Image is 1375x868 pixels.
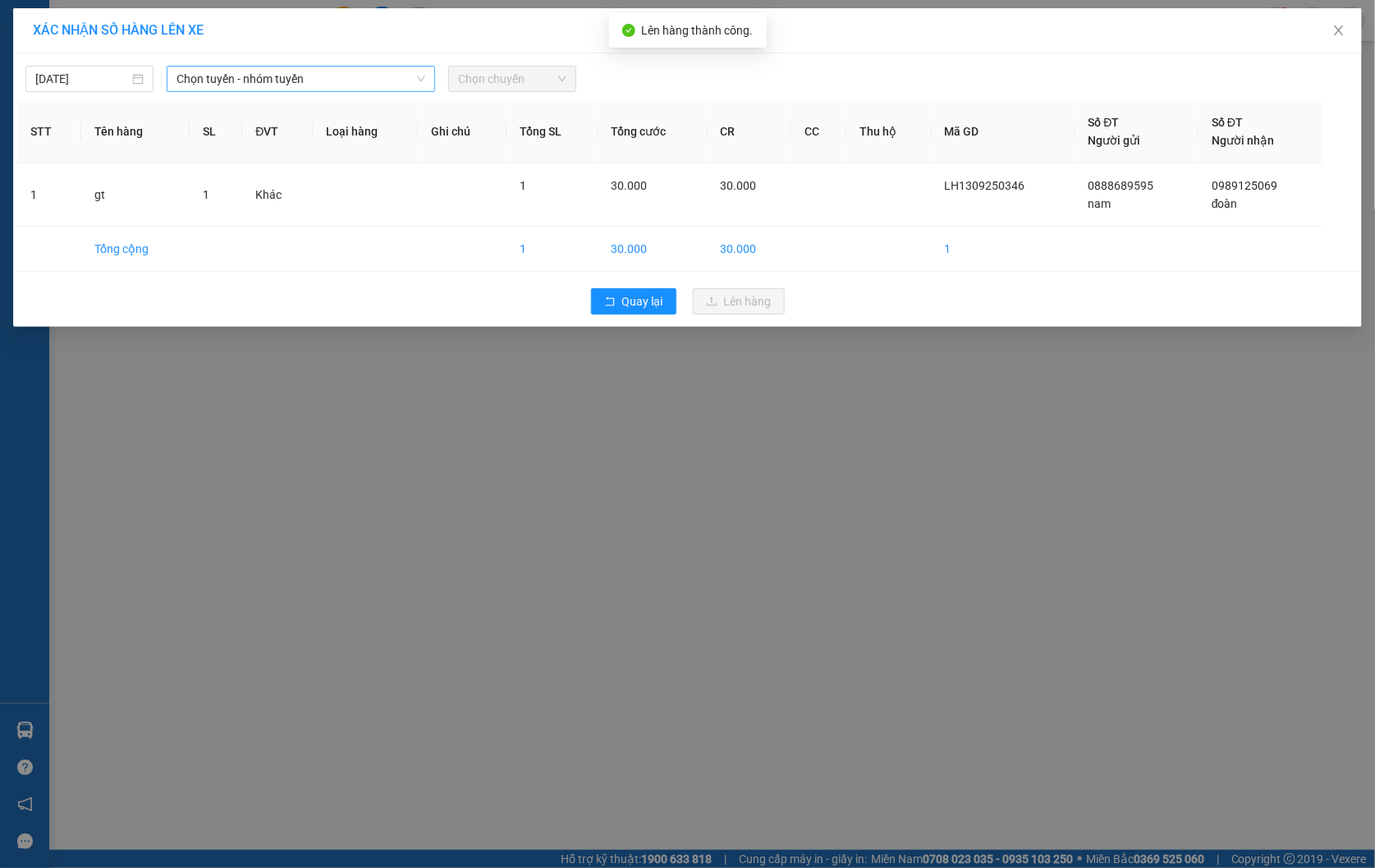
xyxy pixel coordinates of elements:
[1212,116,1243,129] span: Số ĐT
[846,100,932,163] th: Thu hộ
[1212,134,1274,147] span: Người nhận
[35,70,129,88] input: 13/09/2025
[598,227,708,272] td: 30.000
[17,163,81,227] td: 1
[190,100,243,163] th: SL
[506,227,598,272] td: 1
[612,179,648,192] span: 30.000
[791,100,846,163] th: CC
[1212,179,1277,192] span: 0989125069
[17,100,81,163] th: STT
[33,22,204,38] span: XÁC NHẬN SỐ HÀNG LÊN XE
[604,296,616,309] span: rollback
[81,100,190,163] th: Tên hàng
[721,179,757,192] span: 30.000
[416,74,426,84] span: down
[642,24,754,37] span: Lên hàng thành công.
[598,100,708,163] th: Tổng cước
[693,288,785,315] button: uploadLên hàng
[1089,179,1154,192] span: 0888689595
[708,227,791,272] td: 30.000
[520,179,526,192] span: 1
[1212,197,1238,210] span: đoàn
[945,179,1025,192] span: LH1309250346
[1089,116,1120,129] span: Số ĐT
[81,227,190,272] td: Tổng cộng
[1332,24,1345,37] span: close
[591,288,676,315] button: rollbackQuay lại
[25,71,167,129] span: Chuyển phát nhanh: [GEOGRAPHIC_DATA] - [GEOGRAPHIC_DATA]
[418,100,506,163] th: Ghi chú
[172,110,270,127] span: LH1309250348
[708,100,791,163] th: CR
[242,163,313,227] td: Khác
[1316,8,1362,54] button: Close
[176,67,426,91] span: Chọn tuyến - nhóm tuyến
[8,58,19,142] img: logo
[932,100,1075,163] th: Mã GD
[622,24,635,37] span: check-circle
[313,100,418,163] th: Loại hàng
[458,67,566,91] span: Chọn chuyến
[506,100,598,163] th: Tổng SL
[932,227,1075,272] td: 1
[622,292,663,310] span: Quay lại
[1089,134,1141,147] span: Người gửi
[29,13,162,67] strong: CÔNG TY TNHH DỊCH VỤ DU LỊCH THỜI ĐẠI
[242,100,313,163] th: ĐVT
[1089,197,1111,210] span: nam
[81,163,190,227] td: gt
[203,188,209,201] span: 1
